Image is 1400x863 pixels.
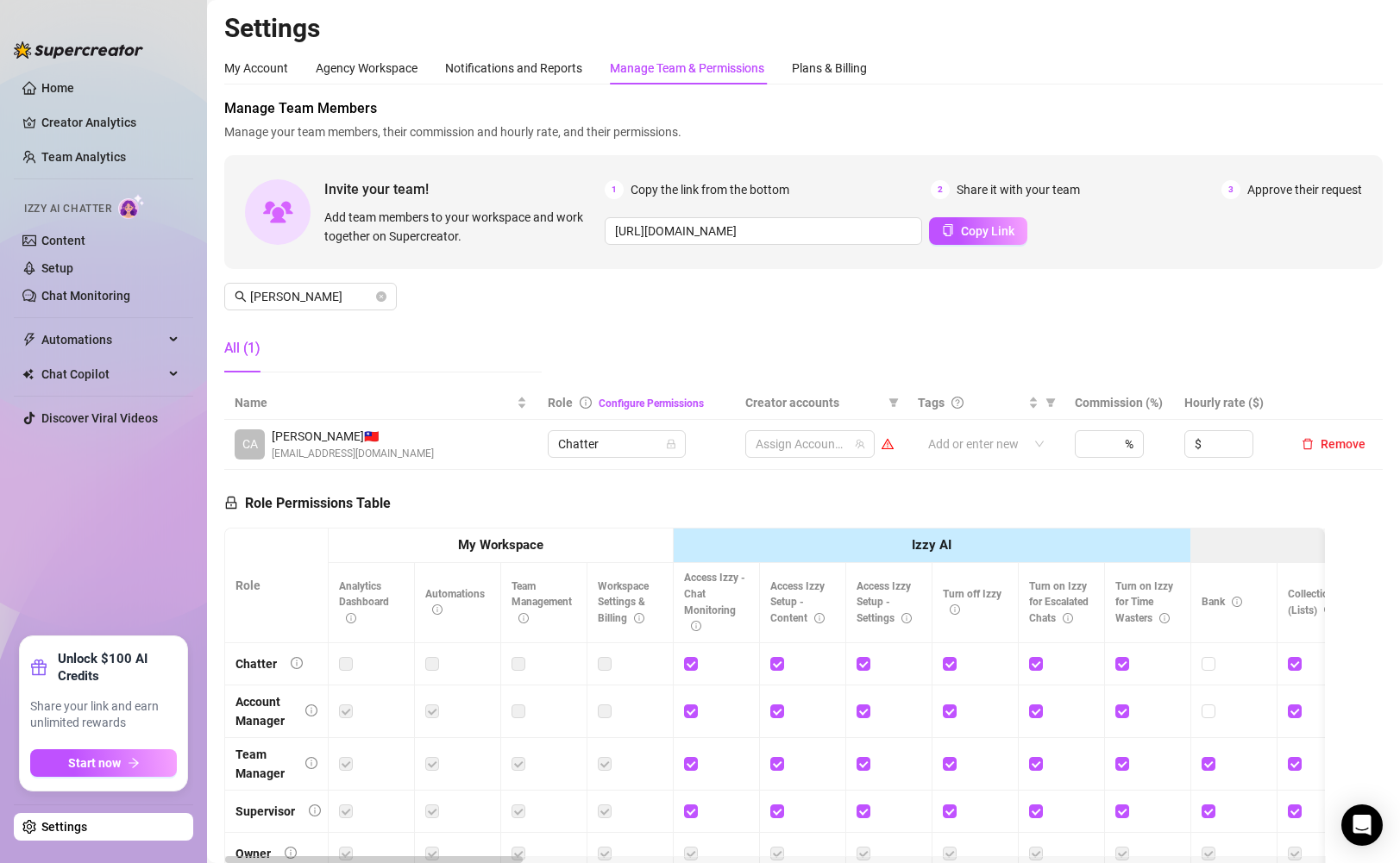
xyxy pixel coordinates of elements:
span: Turn off Izzy [943,588,1001,616]
span: info-circle [285,847,297,859]
span: Tags [918,393,945,412]
strong: My Workspace [458,537,543,553]
span: warning [882,438,894,450]
button: Copy Link [929,217,1027,245]
a: Creator Analytics [41,109,179,136]
span: copy [942,224,954,236]
span: info-circle [691,621,701,631]
div: All (1) [224,338,261,359]
span: Share your link and earn unlimited rewards [30,698,177,732]
span: Creator accounts [745,393,882,412]
span: team [855,439,865,449]
div: Plans & Billing [792,59,867,78]
a: Discover Viral Videos [41,411,158,425]
a: Setup [41,261,73,275]
span: gift [30,659,47,676]
div: Supervisor [235,802,295,821]
span: thunderbolt [22,333,36,347]
span: info-circle [432,604,443,615]
span: info-circle [1232,597,1242,607]
h5: Role Permissions Table [224,493,391,514]
span: Start now [68,756,121,770]
span: [EMAIL_ADDRESS][DOMAIN_NAME] [272,446,434,462]
span: Approve their request [1247,180,1362,199]
span: Access Izzy Setup - Content [770,580,825,625]
span: 2 [931,180,950,199]
a: Home [41,81,74,95]
span: filter [888,397,899,408]
span: info-circle [1324,604,1334,615]
span: info-circle [309,804,321,816]
a: Chat Monitoring [41,289,130,303]
span: Chatter [558,431,675,457]
span: Copy the link from the bottom [631,180,789,199]
span: Manage your team members, their commission and hourly rate, and their permissions. [224,122,1383,141]
span: Turn on Izzy for Escalated Chats [1029,580,1089,625]
span: question-circle [951,397,964,409]
div: Notifications and Reports [445,59,582,78]
span: info-circle [346,613,356,623]
span: info-circle [950,604,960,615]
span: Automations [41,326,164,353]
span: info-circle [1063,613,1073,623]
a: Content [41,234,85,247]
span: Automations [425,588,485,616]
span: info-circle [305,757,317,769]
div: My Account [224,59,288,78]
div: Chatter [235,654,277,673]
span: Turn on Izzy for Time Wasters [1115,580,1173,625]
span: 3 [1221,180,1240,199]
span: Access Izzy - Chat Monitoring [684,572,745,633]
span: info-circle [305,704,317,716]
span: info-circle [634,613,644,623]
span: filter [1045,397,1056,408]
th: Hourly rate ($) [1174,386,1284,420]
span: Access Izzy Setup - Settings [857,580,912,625]
th: Name [224,386,537,420]
span: Name [235,393,513,412]
span: Collections (Lists) [1288,588,1340,616]
div: Owner [235,844,271,863]
div: Account Manager [235,692,292,730]
a: Settings [41,820,87,834]
span: [PERSON_NAME] 🇹🇼 [272,427,434,446]
span: info-circle [291,657,303,669]
span: filter [885,390,902,416]
span: Analytics Dashboard [339,580,389,625]
img: AI Chatter [118,194,145,219]
a: Team Analytics [41,150,126,164]
span: info-circle [1159,613,1170,623]
span: Workspace Settings & Billing [598,580,649,625]
button: close-circle [376,291,386,302]
div: Agency Workspace [316,59,417,78]
img: logo-BBDzfeDw.svg [14,41,143,59]
th: Role [225,528,329,643]
div: Team Manager [235,745,292,783]
span: Team Management [512,580,572,625]
span: Bank [1202,596,1242,608]
span: arrow-right [128,757,140,769]
strong: Izzy AI [912,537,951,553]
span: Role [548,396,573,410]
span: Invite your team! [324,178,605,200]
span: search [235,291,247,303]
span: lock [224,496,238,510]
span: Izzy AI Chatter [24,201,111,217]
span: info-circle [814,613,825,623]
div: Manage Team & Permissions [610,59,764,78]
span: info-circle [580,397,592,409]
span: lock [666,439,676,449]
span: Chat Copilot [41,360,164,388]
span: 1 [605,180,624,199]
h2: Settings [224,12,1383,45]
div: Open Intercom Messenger [1341,804,1383,846]
span: Share it with your team [957,180,1080,199]
img: Chat Copilot [22,368,34,380]
a: Configure Permissions [599,397,704,410]
input: Search members [250,287,373,306]
button: Start nowarrow-right [30,749,177,777]
span: Remove [1321,437,1365,451]
span: Manage Team Members [224,98,1383,119]
strong: Unlock $100 AI Credits [58,650,177,685]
